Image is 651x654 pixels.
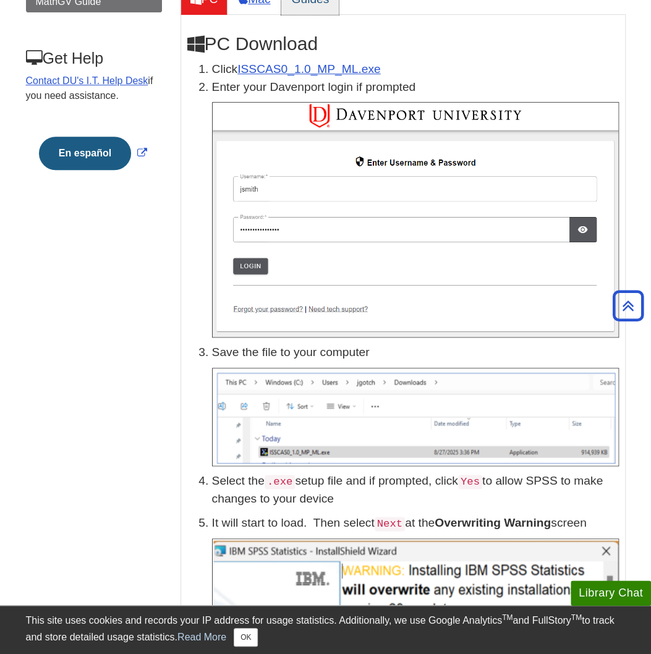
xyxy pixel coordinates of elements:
h3: Get Help [26,49,161,67]
code: .exe [265,475,295,489]
h2: PC Download [187,33,619,54]
sup: TM [502,613,513,622]
a: Link opens in new window [36,148,150,158]
code: Yes [458,475,482,489]
li: Click [212,61,619,79]
div: This site uses cookies and records your IP address for usage statistics. Additionally, we use Goo... [26,613,626,647]
button: En español [39,137,131,170]
a: Read More [177,631,226,642]
p: Save the file to your computer [212,344,619,362]
p: Enter your Davenport login if prompted [212,79,619,96]
b: Overwriting Warning [435,516,551,529]
a: Contact DU's I.T. Help Desk [26,75,148,86]
p: if you need assistance. [26,74,161,103]
p: It will start to load. Then select at the screen [212,514,619,532]
button: Close [234,628,258,647]
code: Next [375,517,405,531]
sup: TM [571,613,582,622]
a: Download opens in new window [237,62,380,75]
img: 'ISSCASO1.0_MP_ML.exe' is being saved to a folder in the download folder. [212,368,619,466]
a: Back to Top [608,297,648,314]
button: Library Chat [571,580,651,606]
p: Select the setup file and if prompted, click to allow SPSS to make changes to your device [212,472,619,508]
